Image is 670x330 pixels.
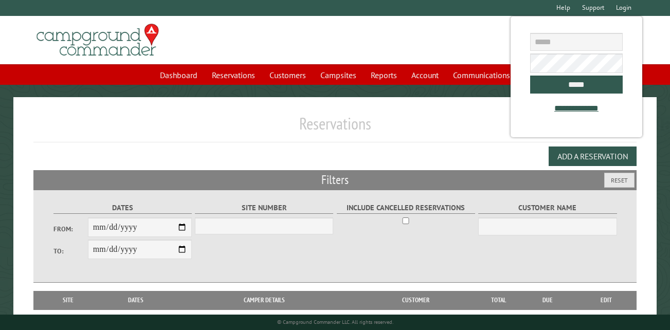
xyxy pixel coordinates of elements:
th: Dates [97,291,174,309]
label: Include Cancelled Reservations [337,202,475,214]
th: Camper Details [174,291,354,309]
button: Reset [604,173,635,188]
label: To: [53,246,88,256]
button: Add a Reservation [549,146,637,166]
a: Account [405,65,445,85]
th: Total [478,291,519,309]
h2: Filters [33,170,637,190]
a: Reservations [206,65,261,85]
th: Site [39,291,97,309]
h1: Reservations [33,114,637,142]
label: Site Number [195,202,333,214]
label: Dates [53,202,192,214]
a: Communications [447,65,516,85]
a: Reports [365,65,403,85]
th: Due [519,291,576,309]
a: Campsites [314,65,363,85]
a: Dashboard [154,65,204,85]
small: © Campground Commander LLC. All rights reserved. [277,319,393,325]
label: Customer Name [478,202,617,214]
label: From: [53,224,88,234]
th: Customer [354,291,478,309]
a: Customers [263,65,312,85]
img: Campground Commander [33,20,162,60]
th: Edit [576,291,637,309]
